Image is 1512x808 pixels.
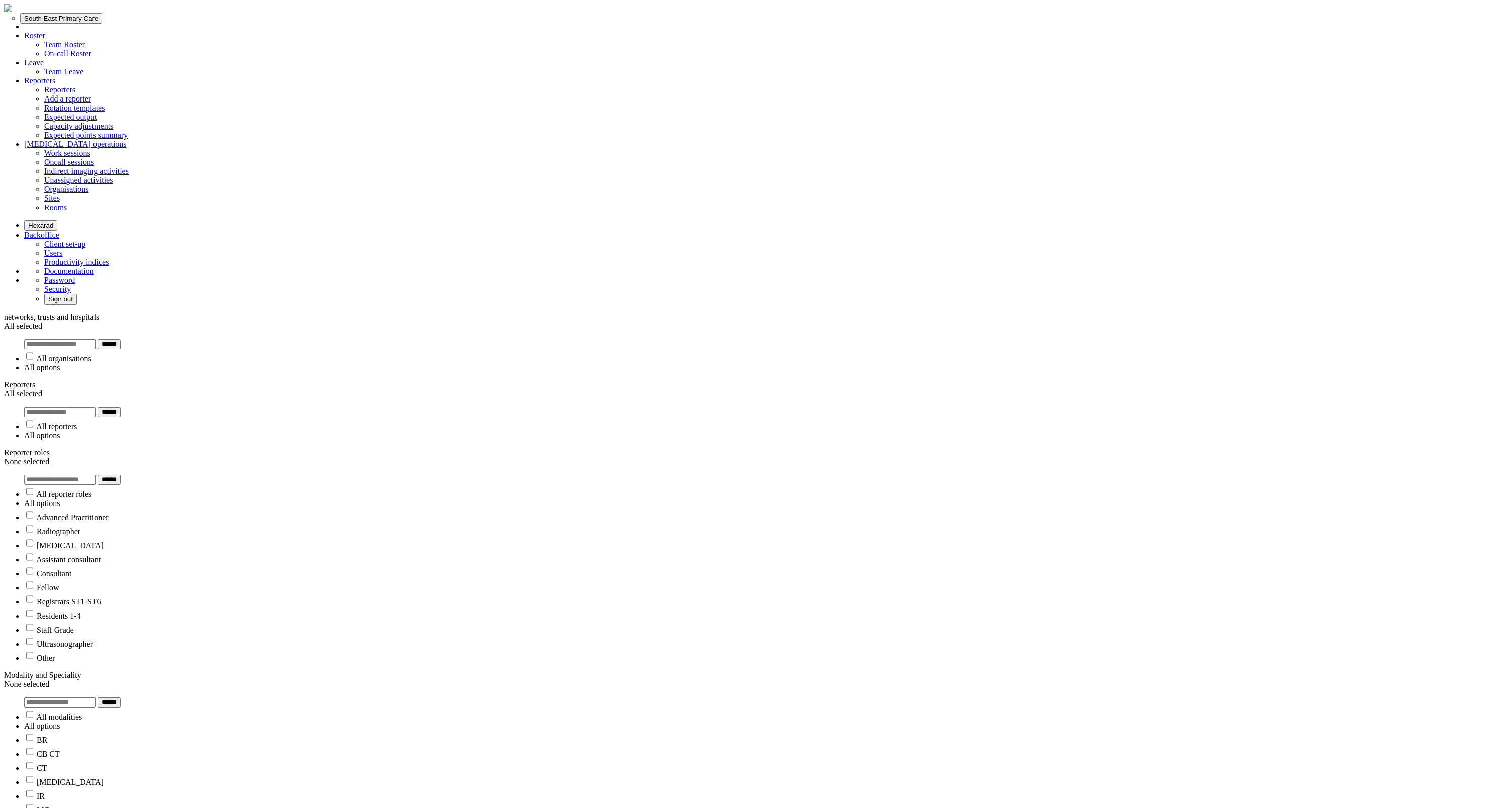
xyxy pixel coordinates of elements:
label: Fellow [37,583,59,592]
label: Other [37,654,55,662]
a: Work sessions [44,149,90,157]
label: CT [37,764,47,772]
label: Advanced Practitioner [36,513,109,522]
li: All options [24,363,1508,372]
a: Leave [24,58,44,67]
label: All reporter roles [36,490,91,498]
a: Indirect imaging activities [44,167,129,175]
a: Team Roster [44,40,85,49]
div: All selected [4,322,1508,331]
li: All options [24,431,1508,440]
a: Capacity adjustments [44,122,113,130]
a: Oncall sessions [44,158,94,166]
div: All selected [4,389,1508,398]
a: Backoffice [24,231,59,239]
label: All organisations [36,354,91,363]
li: All options [24,499,1508,508]
a: Reporters [24,76,55,85]
button: Hexarad [24,220,57,231]
button: Sign out [44,294,77,305]
a: Password [44,276,75,284]
a: Security [44,285,71,293]
label: Residents 1-4 [37,612,81,620]
label: Staff Grade [37,626,74,634]
label: networks, trusts and hospitals [4,313,99,321]
label: [MEDICAL_DATA] [37,778,104,786]
img: brand-opti-rad-logos-blue-and-white-d2f68631ba2948856bd03f2d395fb146ddc8fb01b4b6e9315ea85fa773367... [4,4,12,12]
a: Expected output [44,113,97,121]
label: Registrars ST1-ST6 [37,597,101,606]
label: Ultrasonographer [37,640,93,648]
label: CB CT [37,750,60,758]
label: IR [37,792,45,800]
a: Reporters [44,85,75,94]
label: Reporter roles [4,448,50,457]
div: None selected [4,457,1508,466]
a: Productivity indices [44,258,109,266]
a: Roster [24,31,45,40]
label: Consultant [37,569,71,578]
label: Radiographer [37,527,80,536]
a: [MEDICAL_DATA] operations [24,140,127,148]
a: Add a reporter [44,94,91,103]
a: Rooms [44,203,67,212]
a: Client set-up [44,240,85,248]
label: [MEDICAL_DATA] [37,541,104,550]
a: On-call Roster [44,49,91,58]
a: Rotation templates [44,104,105,112]
label: All reporters [36,422,77,431]
div: None selected [4,680,1508,689]
a: Unassigned activities [44,176,113,184]
label: Reporters [4,380,35,389]
label: Modality and Speciality [4,671,81,679]
li: All options [24,722,1508,731]
a: Users [44,249,62,257]
a: Documentation [44,267,94,275]
label: Assistant consultant [36,555,101,564]
a: Sites [44,194,60,203]
label: BR [37,736,47,744]
label: All modalities [36,713,82,721]
button: South East Primary Care [20,13,102,24]
a: Organisations [44,185,89,193]
a: Team Leave [44,67,83,76]
a: Expected points summary [44,131,128,139]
